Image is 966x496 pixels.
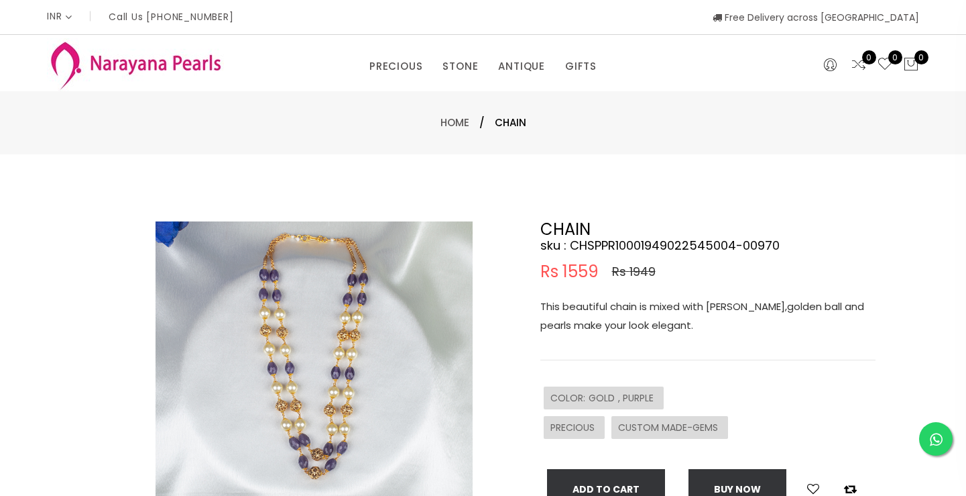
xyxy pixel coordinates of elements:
a: GIFTS [565,56,597,77]
span: 0 [862,50,876,64]
h4: sku : CHSPPR10001949022545004-00970 [540,238,876,254]
h2: CHAIN [540,221,876,238]
span: 0 [914,50,928,64]
span: Rs 1949 [612,264,656,280]
a: STONE [442,56,478,77]
span: Free Delivery across [GEOGRAPHIC_DATA] [713,11,919,24]
span: PRECIOUS [550,421,598,434]
span: Rs 1559 [540,264,599,280]
span: / [479,115,485,131]
p: Call Us [PHONE_NUMBER] [109,12,234,21]
a: PRECIOUS [369,56,422,77]
span: CUSTOM MADE-GEMS [618,421,721,434]
button: 0 [903,56,919,74]
a: 0 [851,56,867,74]
span: GOLD [589,391,618,405]
a: 0 [877,56,893,74]
a: Home [440,115,469,130]
span: COLOR : [550,391,589,405]
a: ANTIQUE [498,56,545,77]
span: 0 [888,50,902,64]
p: This beautiful chain is mixed with [PERSON_NAME],golden ball and pearls make your look elegant. [540,297,876,335]
span: CHAIN [495,115,526,131]
span: , PURPLE [618,391,657,405]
